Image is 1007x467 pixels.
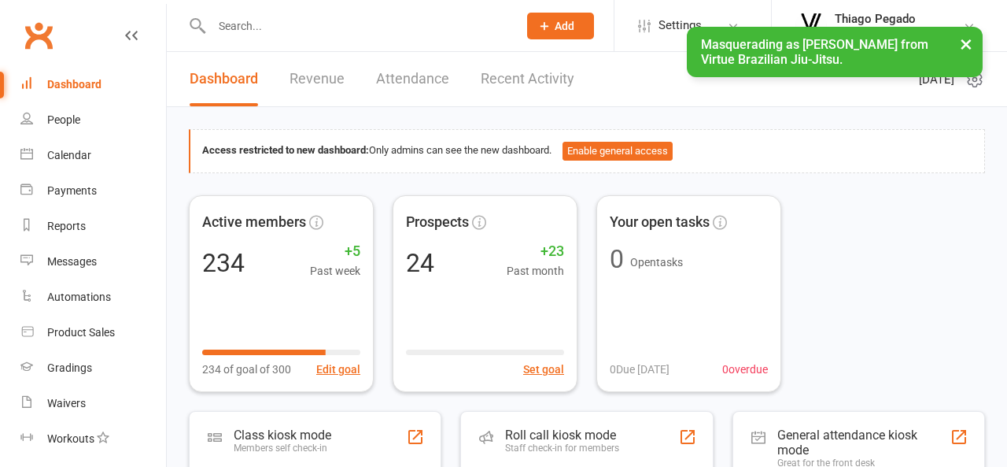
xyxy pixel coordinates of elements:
span: Open tasks [630,256,683,269]
a: Product Sales [20,315,166,350]
span: +23 [507,240,564,263]
div: Calendar [47,149,91,161]
div: Reports [47,220,86,232]
button: × [952,27,980,61]
span: +5 [310,240,360,263]
div: Workouts [47,432,94,445]
div: Members self check-in [234,443,331,454]
button: Set goal [523,361,564,378]
a: Waivers [20,386,166,421]
button: Add [527,13,594,39]
span: Past month [507,262,564,280]
div: 0 [610,246,624,272]
div: Roll call kiosk mode [505,428,619,443]
a: Reports [20,209,166,244]
a: People [20,102,166,138]
div: Waivers [47,397,86,410]
div: Thiago Pegado [835,12,954,26]
div: Automations [47,291,111,303]
input: Search... [207,15,507,37]
div: Staff check-in for members [505,443,619,454]
button: Enable general access [563,142,673,161]
div: Class kiosk mode [234,428,331,443]
div: Messages [47,255,97,268]
span: Masquerading as [PERSON_NAME] from Virtue Brazilian Jiu-Jitsu. [701,37,928,67]
span: Your open tasks [610,211,710,234]
div: Gradings [47,361,92,374]
span: Prospects [406,211,469,234]
a: Gradings [20,350,166,386]
span: 234 of goal of 300 [202,361,291,378]
a: Dashboard [20,67,166,102]
div: General attendance kiosk mode [777,428,950,458]
strong: Access restricted to new dashboard: [202,144,369,156]
span: Active members [202,211,306,234]
a: Automations [20,280,166,315]
a: Workouts [20,421,166,457]
div: People [47,113,80,126]
span: 0 overdue [722,361,768,378]
img: thumb_image1568934240.png [795,10,827,42]
div: 24 [406,250,434,276]
div: Payments [47,184,97,197]
button: Edit goal [316,361,360,378]
span: Past week [310,262,360,280]
span: 0 Due [DATE] [610,361,669,378]
div: Dashboard [47,78,101,91]
span: Add [555,20,574,32]
div: Product Sales [47,326,115,339]
span: Settings [658,8,702,43]
a: Clubworx [19,16,58,55]
a: Payments [20,173,166,209]
div: 234 [202,250,245,276]
a: Messages [20,244,166,280]
div: Only admins can see the new dashboard. [202,142,972,161]
a: Calendar [20,138,166,173]
div: Virtue Brazilian Jiu-Jitsu [835,26,954,40]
